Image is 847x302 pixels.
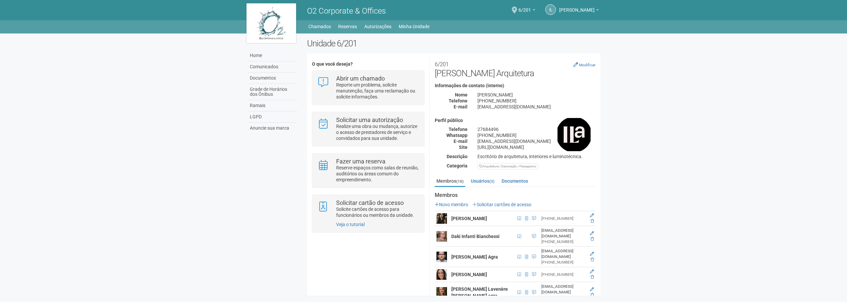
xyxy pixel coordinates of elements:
strong: Whatsapp [446,133,468,138]
strong: E-mail [454,104,468,109]
div: [EMAIL_ADDRESS][DOMAIN_NAME] [472,138,601,144]
strong: Telefone [449,98,468,103]
p: Reserve espaços como salas de reunião, auditórios ou áreas comum do empreendimento. [336,165,419,183]
a: 6/201 [518,8,535,14]
a: Fazer uma reserva Reserve espaços como salas de reunião, auditórios ou áreas comum do empreendime... [317,158,419,183]
small: (10) [456,179,464,184]
p: Solicite cartões de acesso para funcionários ou membros da unidade. [336,206,419,218]
small: 6/201 [435,61,449,68]
a: [PERSON_NAME] [559,8,599,14]
span: Cartão de acesso ativo [523,253,530,261]
a: IL [545,4,556,15]
a: Excluir membro [591,293,594,297]
strong: Telefone [449,127,468,132]
a: Editar membro [590,231,594,236]
div: [PHONE_NUMBER] [541,295,585,301]
small: (3) [489,179,494,184]
a: Excluir membro [591,219,594,223]
h2: Unidade 6/201 [307,38,601,48]
img: user.png [436,252,447,262]
strong: Daki Infanti Bianchessi [451,234,500,239]
a: Editar membro [590,252,594,256]
a: Comunicados [248,61,297,73]
strong: Fazer uma reserva [336,158,385,165]
a: Modificar [573,62,596,67]
div: [PHONE_NUMBER] [541,216,585,221]
img: business.png [557,118,591,151]
a: Solicitar cartões de acesso [472,202,531,207]
strong: Abrir um chamado [336,75,385,82]
div: [PHONE_NUMBER] [472,98,601,104]
img: user.png [436,269,447,280]
div: [URL][DOMAIN_NAME] [472,144,601,150]
div: [EMAIL_ADDRESS][DOMAIN_NAME] [541,228,585,239]
span: CPF 120.157.437-40 [515,271,523,278]
a: Grade de Horários dos Ônibus [248,84,297,100]
a: Novo membro [435,202,468,207]
a: LGPD [248,111,297,123]
div: 27684496 [472,126,601,132]
img: logo.jpg [246,3,296,43]
div: [EMAIL_ADDRESS][DOMAIN_NAME] [541,284,585,295]
strong: [PERSON_NAME] [451,216,487,221]
span: Cartão de acesso ativo [523,289,530,296]
a: Excluir membro [591,237,594,241]
a: Veja o tutorial [336,222,365,227]
h4: Perfil público [435,118,596,123]
small: Modificar [579,63,596,67]
a: Reservas [338,22,357,31]
h4: O que você deseja? [312,62,424,67]
a: Editar membro [590,269,594,274]
div: [PHONE_NUMBER] [541,260,585,265]
strong: [PERSON_NAME] [451,272,487,277]
span: CPF 154.962.897-69 [515,215,523,222]
img: user.png [436,231,447,242]
a: Excluir membro [591,275,594,279]
span: CPF 815.307.064-91 [515,253,523,261]
span: Cartão de acesso ativo [523,215,530,222]
img: user.png [436,287,447,298]
span: Cartão de acesso cancelado [523,271,530,278]
strong: [PERSON_NAME] Agra [451,254,498,260]
span: CPF 023.122.687-01 [515,233,523,240]
span: O2 Corporate & Offices [307,6,386,16]
strong: Descrição [447,154,468,159]
span: proprietário [530,253,536,261]
h2: [PERSON_NAME] Arquitetura [435,58,596,78]
a: Autorizações [364,22,391,31]
a: Editar membro [590,213,594,218]
a: Membros(10) [435,176,465,187]
div: Escritório de arquitetura, interiores e luminotécnica. [472,153,601,159]
a: Ramais [248,100,297,111]
a: Home [248,50,297,61]
h4: Informações de contato (interno) [435,83,596,88]
strong: Nome [455,92,468,97]
img: user.png [436,213,447,224]
div: Arquitetura / Decoração / Paisagismo [477,163,538,169]
a: Solicitar cartão de acesso Solicite cartões de acesso para funcionários ou membros da unidade. [317,200,419,218]
div: [PHONE_NUMBER] [472,132,601,138]
a: Minha Unidade [399,22,429,31]
strong: Solicitar uma autorização [336,116,403,123]
span: proprietária [530,289,536,296]
strong: E-mail [454,139,468,144]
p: Reporte um problema, solicite manutenção, faça uma reclamação ou solicite informações. [336,82,419,100]
strong: Site [459,145,468,150]
strong: Membros [435,192,596,198]
a: Excluir membro [591,257,594,262]
span: Acesso liberado em caso de esquecimento do crachá. Arquiteta [530,215,536,222]
div: [PERSON_NAME] [472,92,601,98]
a: Documentos [248,73,297,84]
strong: Categoria [447,163,468,168]
a: Chamados [308,22,331,31]
div: [EMAIL_ADDRESS][DOMAIN_NAME] [541,248,585,260]
strong: [PERSON_NAME] Lavenère [PERSON_NAME] agra [451,286,508,298]
span: sócia [530,233,536,240]
a: Solicitar uma autorização Realize uma obra ou mudança, autorize o acesso de prestadores de serviç... [317,117,419,141]
a: Editar membro [590,287,594,292]
a: Documentos [500,176,530,186]
span: Isabela Lavenère Machado Agra [559,1,595,13]
div: [EMAIL_ADDRESS][DOMAIN_NAME] [472,104,601,110]
span: Autorização para entrada no bloco 5 [530,271,536,278]
span: 6/201 [518,1,531,13]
